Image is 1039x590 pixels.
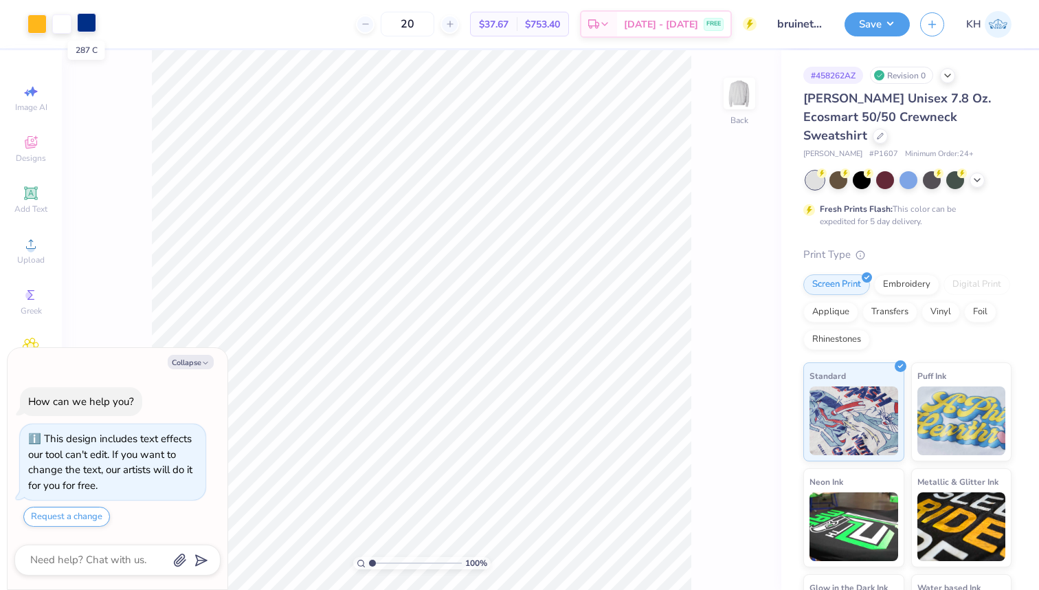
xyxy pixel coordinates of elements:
strong: Fresh Prints Flash: [820,204,893,215]
button: Request a change [23,507,110,527]
div: Foil [964,302,996,323]
span: $37.67 [479,17,509,32]
div: Applique [803,302,858,323]
input: – – [381,12,434,36]
img: Back [726,80,753,107]
button: Collapse [168,355,214,369]
span: Metallic & Glitter Ink [917,474,998,489]
div: Revision 0 [870,67,933,84]
span: $753.40 [525,17,560,32]
img: Neon Ink [809,492,898,561]
div: Embroidery [874,274,939,295]
div: Print Type [803,247,1012,263]
span: [PERSON_NAME] [803,149,862,160]
div: Transfers [862,302,917,323]
span: [PERSON_NAME] Unisex 7.8 Oz. Ecosmart 50/50 Crewneck Sweatshirt [803,90,991,144]
div: Back [730,114,748,127]
img: Kaiya Hertzog [985,11,1012,38]
span: Puff Ink [917,369,946,383]
span: KH [966,17,981,32]
div: Rhinestones [803,329,870,350]
span: # P1607 [869,149,898,160]
span: Standard [809,369,846,383]
span: FREE [706,19,721,29]
span: Minimum Order: 24 + [905,149,974,160]
div: Vinyl [921,302,960,323]
img: Puff Ink [917,386,1006,455]
img: Metallic & Glitter Ink [917,492,1006,561]
button: Save [845,12,910,36]
span: 100 % [465,557,487,569]
input: Untitled Design [767,10,834,38]
div: Screen Print [803,274,870,295]
div: This design includes text effects our tool can't edit. If you want to change the text, our artist... [28,432,192,492]
div: 287 C [68,41,105,60]
div: How can we help you? [28,395,134,408]
span: Image AI [15,102,47,113]
a: KH [966,11,1012,38]
div: This color can be expedited for 5 day delivery. [820,203,989,228]
span: Neon Ink [809,474,843,489]
div: Digital Print [943,274,1010,295]
span: Add Text [14,204,47,215]
div: # 458262AZ [803,67,863,84]
img: Standard [809,386,898,455]
span: [DATE] - [DATE] [624,17,698,32]
span: Greek [21,305,42,316]
span: Upload [17,254,45,265]
span: Designs [16,153,46,164]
